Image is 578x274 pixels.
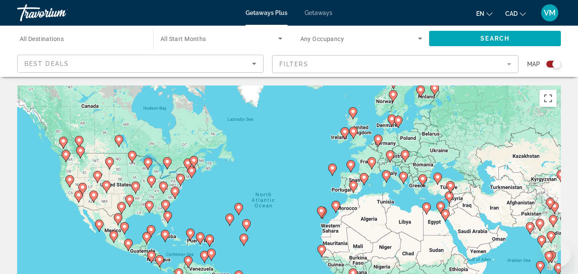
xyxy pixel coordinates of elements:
iframe: Button to launch messaging window [544,240,571,267]
span: Search [480,35,510,42]
span: Map [527,58,540,70]
a: Getaways [305,9,332,16]
span: All Start Months [160,35,206,42]
span: VM [544,9,556,17]
span: CAD [505,10,518,17]
button: Change language [476,7,492,20]
span: Any Occupancy [300,35,344,42]
span: All Destinations [20,35,64,42]
span: Best Deals [24,60,69,67]
a: Travorium [17,2,103,24]
button: User Menu [539,4,561,22]
button: Search [429,31,561,46]
button: Change currency [505,7,526,20]
button: Filter [272,55,519,74]
span: en [476,10,484,17]
mat-select: Sort by [24,59,256,69]
button: Toggle fullscreen view [539,90,557,107]
a: Getaways Plus [246,9,288,16]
